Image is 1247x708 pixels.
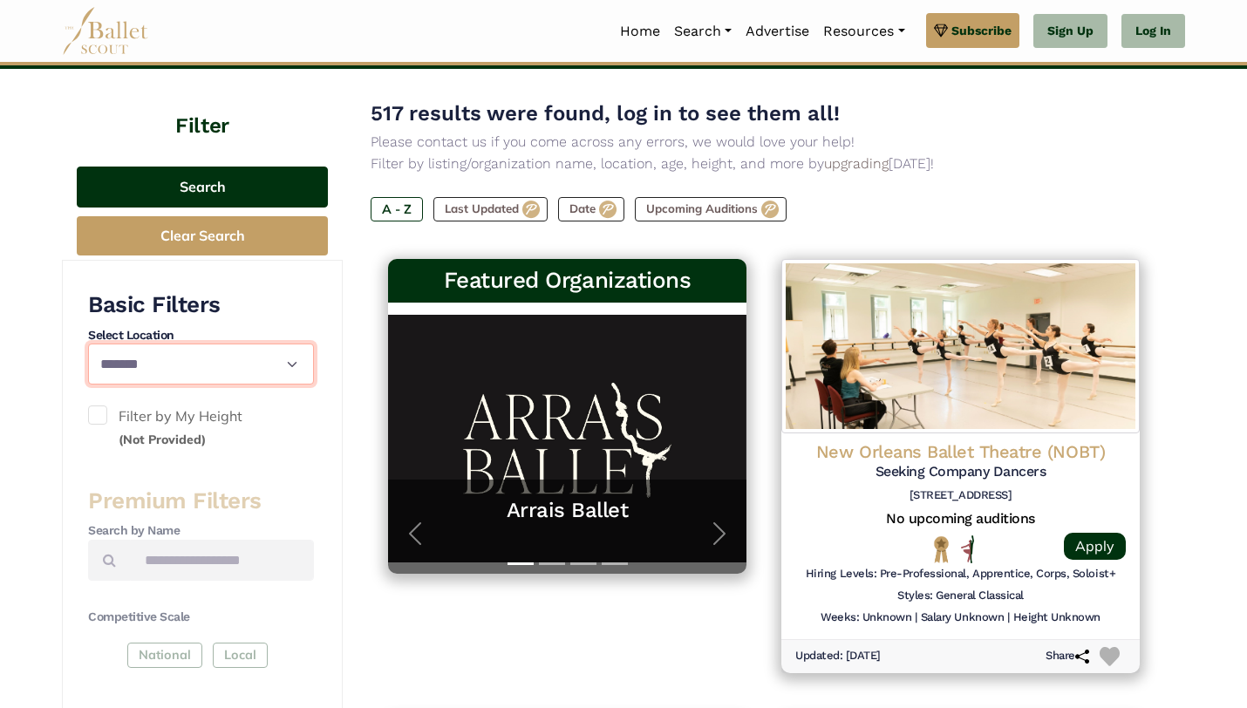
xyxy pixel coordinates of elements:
h6: Weeks: Unknown [821,610,911,625]
p: Please contact us if you come across any errors, we would love your help! [371,131,1157,153]
label: Date [558,197,624,221]
label: Filter by My Height [88,405,314,450]
h4: Select Location [88,327,314,344]
h5: No upcoming auditions [795,510,1126,528]
h4: Filter [62,69,343,140]
h4: New Orleans Ballet Theatre (NOBT) [795,440,1126,463]
a: Subscribe [926,13,1019,48]
h4: Competitive Scale [88,609,314,626]
button: Clear Search [77,216,328,255]
label: Upcoming Auditions [635,197,787,221]
img: gem.svg [934,21,948,40]
span: Subscribe [951,21,1012,40]
h6: | [915,610,917,625]
a: Home [613,13,667,50]
a: Sign Up [1033,14,1107,49]
h6: Updated: [DATE] [795,649,881,664]
h5: Seeking Company Dancers [795,463,1126,481]
h6: Share [1046,649,1089,664]
h3: Basic Filters [88,290,314,320]
h4: Search by Name [88,522,314,540]
label: Last Updated [433,197,548,221]
h6: Height Unknown [1013,610,1100,625]
p: Filter by listing/organization name, location, age, height, and more by [DATE]! [371,153,1157,175]
button: Slide 3 [570,554,596,574]
a: Advertise [739,13,816,50]
h3: Featured Organizations [402,266,733,296]
button: Slide 2 [539,554,565,574]
input: Search by names... [130,540,314,581]
button: Slide 1 [508,554,534,574]
img: Heart [1100,647,1120,667]
img: National [930,535,952,562]
h3: Premium Filters [88,487,314,516]
a: Arrais Ballet [405,497,729,524]
a: Apply [1064,533,1126,560]
img: All [961,535,974,563]
span: 517 results were found, log in to see them all! [371,101,840,126]
button: Search [77,167,328,208]
a: Search [667,13,739,50]
h6: Salary Unknown [921,610,1004,625]
a: Resources [816,13,911,50]
a: Log In [1121,14,1185,49]
h6: | [1007,610,1010,625]
label: A - Z [371,197,423,221]
button: Slide 4 [602,554,628,574]
h6: Styles: General Classical [897,589,1024,603]
img: Logo [781,259,1140,433]
h6: [STREET_ADDRESS] [795,488,1126,503]
h6: Hiring Levels: Pre-Professional, Apprentice, Corps, Soloist+ [806,567,1115,582]
a: upgrading [824,155,889,172]
small: (Not Provided) [119,432,206,447]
